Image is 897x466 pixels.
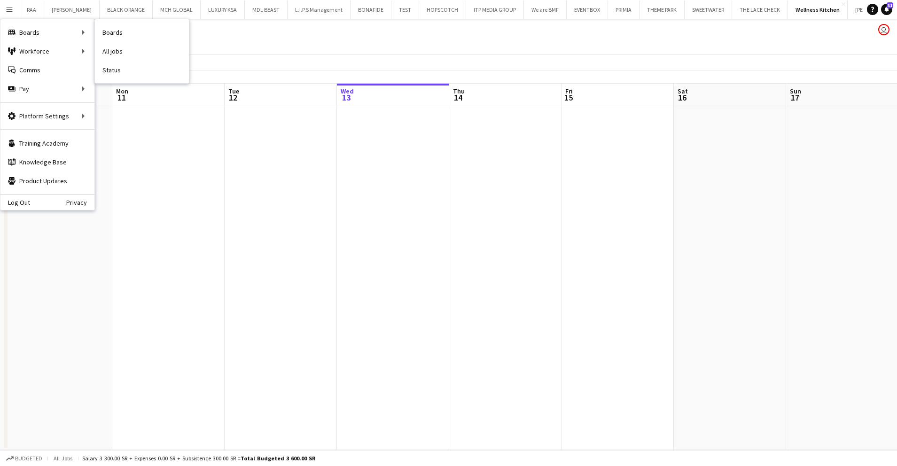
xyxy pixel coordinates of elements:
button: EVENTBOX [567,0,608,19]
button: Budgeted [5,453,44,464]
a: Boards [95,23,189,42]
a: Comms [0,61,94,79]
span: 14 [452,92,465,103]
span: 15 [564,92,573,103]
span: 16 [676,92,688,103]
a: All jobs [95,42,189,61]
span: Sun [790,87,801,95]
div: Boards [0,23,94,42]
button: THEME PARK [640,0,685,19]
button: THE LACE CHECK [732,0,788,19]
button: BONAFIDE [351,0,391,19]
a: 31 [881,4,892,15]
span: Budgeted [15,455,42,462]
button: SWEETWATER [685,0,732,19]
a: Status [95,61,189,79]
a: Training Academy [0,134,94,153]
span: Wed [341,87,354,95]
span: 11 [115,92,128,103]
button: RAA [19,0,44,19]
button: L.I.P.S Management [288,0,351,19]
a: Knowledge Base [0,153,94,171]
div: Salary 3 300.00 SR + Expenses 0.00 SR + Subsistence 300.00 SR = [82,455,315,462]
button: LUXURY KSA [201,0,245,19]
span: Sat [678,87,688,95]
div: Pay [0,79,94,98]
div: Workforce [0,42,94,61]
a: Product Updates [0,171,94,190]
div: Platform Settings [0,107,94,125]
a: Log Out [0,199,30,206]
span: 31 [887,2,893,8]
span: Thu [453,87,465,95]
button: Wellness Kitchen [788,0,848,19]
span: All jobs [52,455,74,462]
button: ITP MEDIA GROUP [466,0,524,19]
button: HOPSCOTCH [419,0,466,19]
span: 17 [788,92,801,103]
button: MCH GLOBAL [153,0,201,19]
span: Mon [116,87,128,95]
button: BLACK ORANGE [100,0,153,19]
span: 13 [339,92,354,103]
span: Tue [228,87,239,95]
button: We are BMF [524,0,567,19]
app-user-avatar: THA Admin [878,24,889,35]
button: MDL BEAST [245,0,288,19]
button: [PERSON_NAME] [44,0,100,19]
button: PRIMIA [608,0,640,19]
span: 12 [227,92,239,103]
a: Privacy [66,199,94,206]
button: TEST [391,0,419,19]
span: Total Budgeted 3 600.00 SR [241,455,315,462]
span: Fri [565,87,573,95]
